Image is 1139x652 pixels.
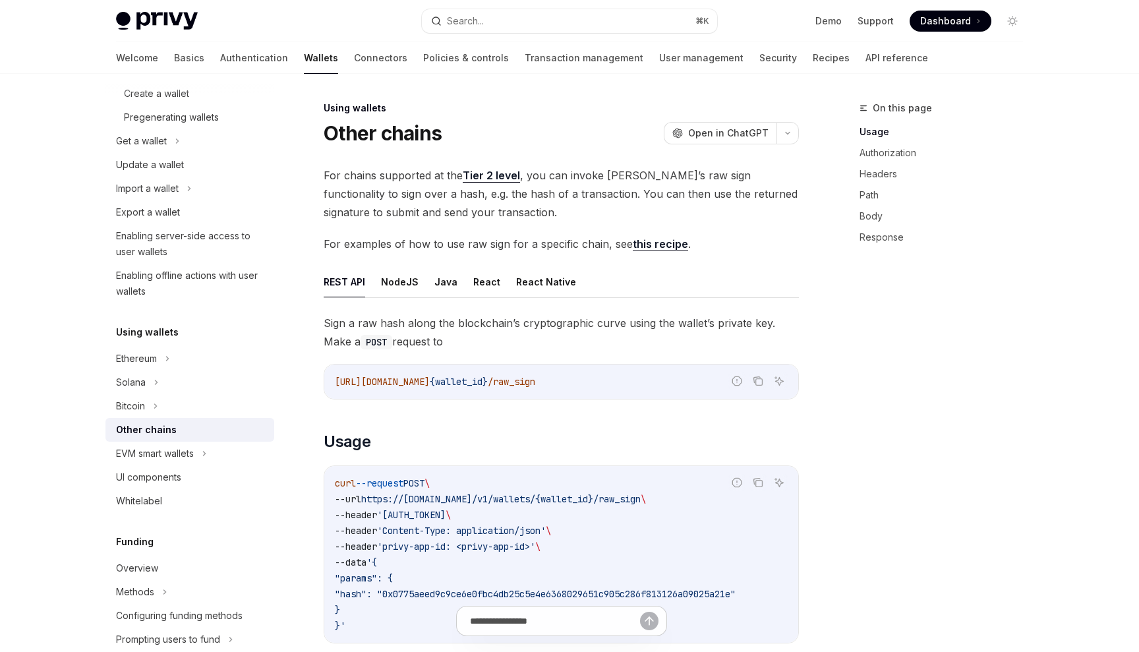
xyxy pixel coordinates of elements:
[860,142,1034,163] a: Authorization
[860,185,1034,206] a: Path
[910,11,991,32] a: Dashboard
[535,541,540,552] span: \
[447,13,484,29] div: Search...
[324,121,442,145] h1: Other chains
[335,477,356,489] span: curl
[728,372,745,390] button: Report incorrect code
[116,228,266,260] div: Enabling server-side access to user wallets
[640,612,658,630] button: Send message
[695,16,709,26] span: ⌘ K
[174,42,204,74] a: Basics
[525,42,643,74] a: Transaction management
[749,474,767,491] button: Copy the contents from the code block
[116,268,266,299] div: Enabling offline actions with user wallets
[1002,11,1023,32] button: Toggle dark mode
[324,266,365,297] button: REST API
[105,604,274,628] a: Configuring funding methods
[116,446,194,461] div: EVM smart wallets
[116,560,158,576] div: Overview
[377,525,546,537] span: 'Content-Type: application/json'
[813,42,850,74] a: Recipes
[771,372,788,390] button: Ask AI
[377,541,535,552] span: 'privy-app-id: <privy-app-id>'
[335,525,377,537] span: --header
[463,169,520,183] a: Tier 2 level
[116,374,146,390] div: Solana
[865,42,928,74] a: API reference
[749,372,767,390] button: Copy the contents from the code block
[105,489,274,513] a: Whitelabel
[771,474,788,491] button: Ask AI
[633,237,688,251] a: this recipe
[335,556,366,568] span: --data
[858,15,894,28] a: Support
[335,376,430,388] span: [URL][DOMAIN_NAME]
[430,376,488,388] span: {wallet_id}
[641,493,646,505] span: \
[116,608,243,624] div: Configuring funding methods
[116,133,167,149] div: Get a wallet
[105,224,274,264] a: Enabling server-side access to user wallets
[422,9,717,33] button: Search...⌘K
[335,509,377,521] span: --header
[434,266,457,297] button: Java
[105,465,274,489] a: UI components
[381,266,419,297] button: NodeJS
[688,127,769,140] span: Open in ChatGPT
[324,235,799,253] span: For examples of how to use raw sign for a specific chain, see .
[116,493,162,509] div: Whitelabel
[324,166,799,222] span: For chains supported at the , you can invoke [PERSON_NAME]’s raw sign functionality to sign over ...
[361,493,641,505] span: https://[DOMAIN_NAME]/v1/wallets/{wallet_id}/raw_sign
[116,351,157,367] div: Ethereum
[815,15,842,28] a: Demo
[116,584,154,600] div: Methods
[324,102,799,115] div: Using wallets
[324,431,370,452] span: Usage
[728,474,745,491] button: Report incorrect code
[335,541,377,552] span: --header
[220,42,288,74] a: Authentication
[116,534,154,550] h5: Funding
[335,588,736,600] span: "hash": "0x0775aeed9c9ce6e0fbc4db25c5e4e6368029651c905c286f813126a09025a21e"
[105,200,274,224] a: Export a wallet
[920,15,971,28] span: Dashboard
[546,525,551,537] span: \
[356,477,403,489] span: --request
[116,422,177,438] div: Other chains
[116,42,158,74] a: Welcome
[105,556,274,580] a: Overview
[116,469,181,485] div: UI components
[377,509,446,521] span: '[AUTH_TOKEN]
[860,227,1034,248] a: Response
[116,157,184,173] div: Update a wallet
[105,105,274,129] a: Pregenerating wallets
[116,181,179,196] div: Import a wallet
[116,632,220,647] div: Prompting users to fund
[324,314,799,351] span: Sign a raw hash along the blockchain’s cryptographic curve using the wallet’s private key. Make a...
[659,42,744,74] a: User management
[423,42,509,74] a: Policies & controls
[860,163,1034,185] a: Headers
[124,109,219,125] div: Pregenerating wallets
[335,493,361,505] span: --url
[860,121,1034,142] a: Usage
[473,266,500,297] button: React
[446,509,451,521] span: \
[105,264,274,303] a: Enabling offline actions with user wallets
[116,398,145,414] div: Bitcoin
[424,477,430,489] span: \
[116,204,180,220] div: Export a wallet
[516,266,576,297] button: React Native
[116,12,198,30] img: light logo
[116,324,179,340] h5: Using wallets
[873,100,932,116] span: On this page
[759,42,797,74] a: Security
[335,572,393,584] span: "params": {
[488,376,535,388] span: /raw_sign
[354,42,407,74] a: Connectors
[105,153,274,177] a: Update a wallet
[105,418,274,442] a: Other chains
[304,42,338,74] a: Wallets
[664,122,776,144] button: Open in ChatGPT
[366,556,377,568] span: '{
